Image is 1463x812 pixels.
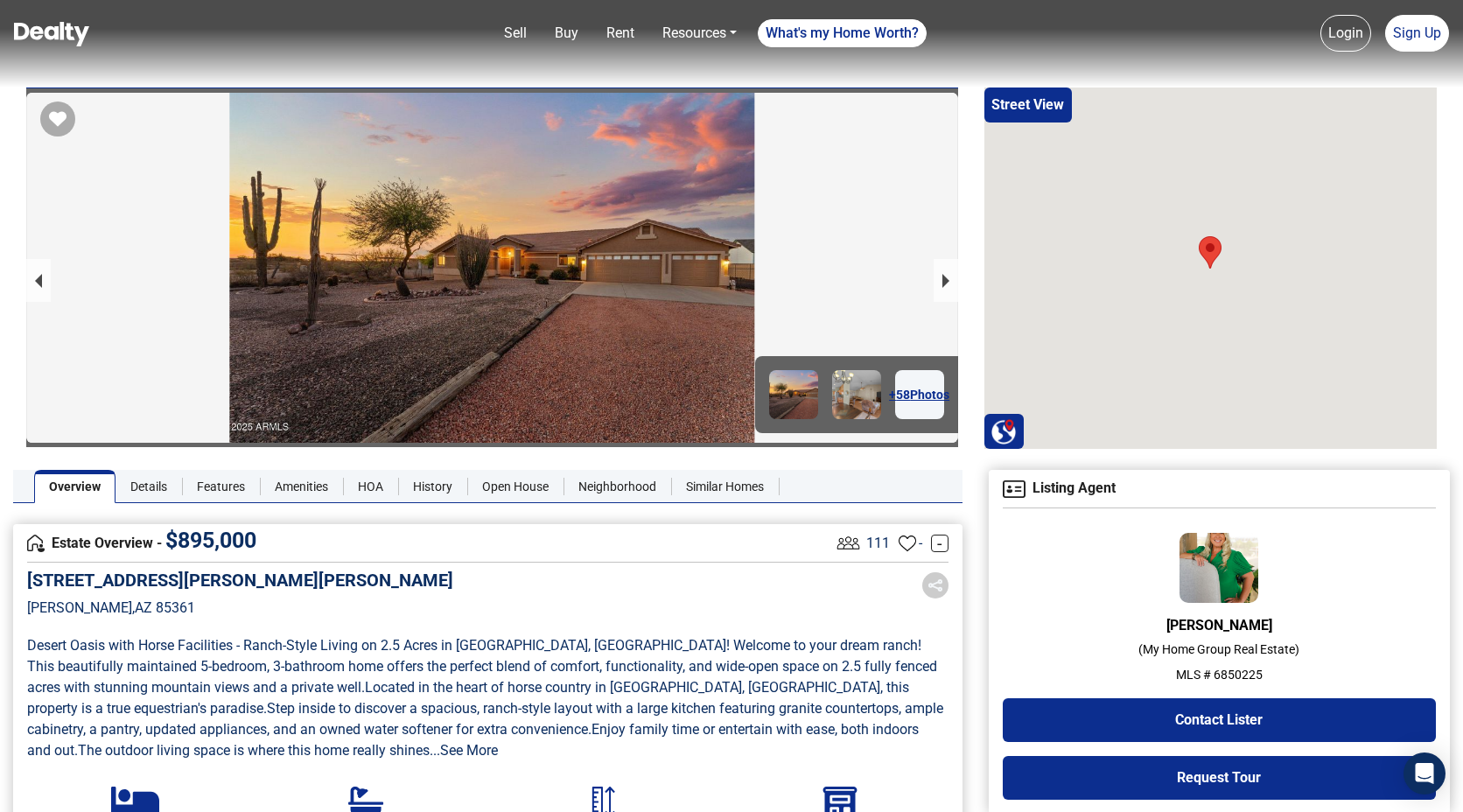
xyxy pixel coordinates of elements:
h6: [PERSON_NAME] [1003,617,1436,633]
a: ...See More [430,742,498,759]
img: Listing View [833,528,864,558]
a: Buy [548,16,585,51]
button: Street View [984,87,1072,122]
p: ( My Home Group Real Estate ) [1003,640,1436,659]
img: Favourites [899,535,916,552]
a: Sign Up [1385,15,1449,52]
img: Agent [1179,533,1258,603]
span: Desert Oasis with Horse Facilities - Ranch-Style Living on 2.5 Acres in [GEOGRAPHIC_DATA], [GEOGR... [27,637,941,696]
img: Search Homes at Dealty [990,418,1017,444]
p: MLS # 6850225 [1003,666,1436,684]
a: Open House [467,470,563,503]
a: What's my Home Worth? [758,19,927,47]
img: Image [769,370,818,419]
img: Image [832,370,881,419]
a: Features [182,470,260,503]
span: 111 [866,533,890,554]
a: +58Photos [895,370,944,419]
a: Amenities [260,470,343,503]
h4: Listing Agent [1003,480,1436,498]
span: - [919,533,922,554]
span: Located in the heart of horse country in [GEOGRAPHIC_DATA], [GEOGRAPHIC_DATA], this property is a... [27,679,913,717]
a: Resources [655,16,744,51]
a: Sell [497,16,534,51]
button: Contact Lister [1003,698,1436,742]
a: HOA [343,470,398,503]
a: History [398,470,467,503]
a: - [931,535,948,552]
img: Agent [1003,480,1025,498]
a: Neighborhood [563,470,671,503]
img: Dealty - Buy, Sell & Rent Homes [14,22,89,46]
h5: [STREET_ADDRESS][PERSON_NAME][PERSON_NAME] [27,570,453,591]
a: Rent [599,16,641,51]
h4: Estate Overview - [27,534,833,553]
img: Overview [27,535,45,552]
button: previous slide / item [26,259,51,302]
span: $ 895,000 [165,528,256,553]
button: Request Tour [1003,756,1436,800]
a: Details [115,470,182,503]
button: next slide / item [934,259,958,302]
div: Open Intercom Messenger [1403,752,1445,794]
span: Step inside to discover a spacious, ranch-style layout with a large kitchen featuring granite cou... [27,700,947,738]
a: Login [1320,15,1371,52]
a: Similar Homes [671,470,779,503]
a: Overview [34,470,115,503]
